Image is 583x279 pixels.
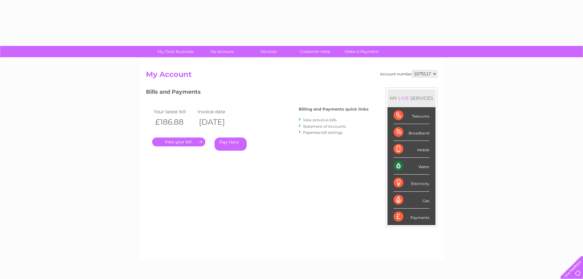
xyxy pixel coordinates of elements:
h3: Bills and Payments [146,88,368,98]
a: Make A Payment [336,46,387,57]
div: MY SERVICES [387,89,435,107]
h2: My Account [146,70,437,82]
a: Statement of Accounts [303,124,346,129]
th: [DATE] [196,116,240,128]
a: Customer Help [290,46,340,57]
div: LIVE [397,95,410,101]
a: Services [243,46,294,57]
th: £186.88 [152,116,196,128]
a: Pay Here [215,138,247,151]
a: . [152,138,205,146]
a: View previous bills [303,118,337,122]
div: Payments [394,209,429,225]
td: Invoice date [196,107,240,116]
h4: Billing and Payments quick links [299,107,368,111]
a: My Clear Business [150,46,201,57]
div: Water [394,158,429,175]
div: Broadband [394,124,429,141]
div: Electricity [394,175,429,191]
a: My Account [197,46,247,57]
td: Your latest bill [152,107,196,116]
a: Paperless bill settings [303,130,342,135]
div: Account number [380,70,437,77]
div: Mobile [394,141,429,158]
div: Telecoms [394,107,429,124]
div: Gas [394,192,429,209]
